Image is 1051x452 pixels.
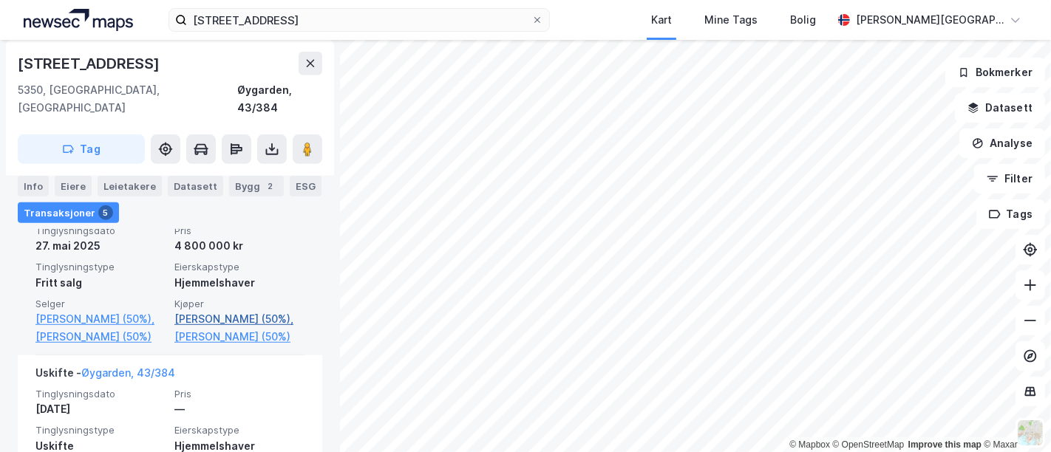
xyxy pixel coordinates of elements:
div: Øygarden, 43/384 [237,81,322,117]
a: [PERSON_NAME] (50%) [35,328,166,346]
span: Tinglysningstype [35,261,166,273]
div: Hjemmelshaver [174,274,305,292]
span: Eierskapstype [174,261,305,273]
div: [PERSON_NAME][GEOGRAPHIC_DATA] [856,11,1004,29]
iframe: Chat Widget [977,381,1051,452]
div: Uskifte - [35,364,175,388]
a: Mapbox [789,439,830,450]
div: Fritt salg [35,274,166,292]
span: Kjøper [174,298,305,310]
div: [DATE] [35,400,166,418]
button: Analyse [959,129,1045,158]
div: — [174,400,305,418]
input: Søk på adresse, matrikkel, gårdeiere, leietakere eller personer [187,9,531,31]
div: [STREET_ADDRESS] [18,52,163,75]
div: 5350, [GEOGRAPHIC_DATA], [GEOGRAPHIC_DATA] [18,81,237,117]
a: [PERSON_NAME] (50%), [174,310,305,328]
span: Pris [174,225,305,237]
button: Datasett [955,93,1045,123]
span: Selger [35,298,166,310]
button: Tags [976,199,1045,229]
span: Tinglysningsdato [35,225,166,237]
div: Bygg [229,176,284,196]
div: 4 800 000 kr [174,237,305,255]
div: Bolig [790,11,816,29]
div: ESG [290,176,322,196]
span: Eierskapstype [174,424,305,436]
div: Leietakere [98,176,162,196]
button: Bokmerker [945,58,1045,87]
button: Tag [18,134,145,164]
div: 2 [263,179,278,194]
button: Filter [974,164,1045,194]
a: OpenStreetMap [833,439,905,450]
div: Info [18,176,49,196]
div: Kart [651,11,672,29]
a: [PERSON_NAME] (50%), [35,310,166,328]
a: Øygarden, 43/384 [81,366,175,379]
div: Mine Tags [704,11,758,29]
div: 27. mai 2025 [35,237,166,255]
div: Transaksjoner [18,202,119,223]
span: Pris [174,388,305,400]
a: Improve this map [908,439,982,450]
a: [PERSON_NAME] (50%) [174,328,305,346]
div: Eiere [55,176,92,196]
img: logo.a4113a55bc3d86da70a041830d287a7e.svg [24,9,133,31]
span: Tinglysningstype [35,424,166,436]
div: 5 [98,205,113,220]
span: Tinglysningsdato [35,388,166,400]
div: Datasett [168,176,223,196]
